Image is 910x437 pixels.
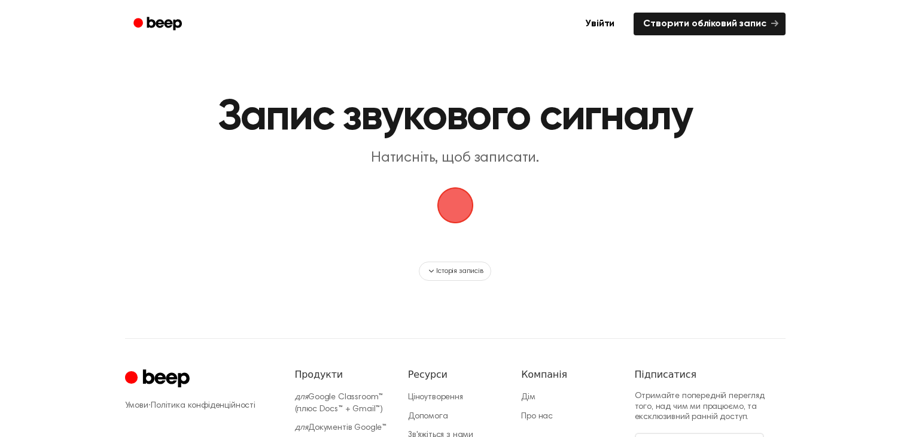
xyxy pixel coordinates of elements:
font: для [295,424,309,432]
font: Компанія [521,369,567,380]
font: Документів Google™ [308,424,386,432]
font: Запис звукового сигналу [218,96,692,139]
font: Увійти [585,19,614,29]
a: Допомога [408,412,448,421]
a: дляДокументів Google™ [295,424,387,432]
a: Про нас [521,412,553,421]
a: Створити обліковий запис [634,13,785,35]
font: Продукти [295,369,343,380]
a: Звуковий сигнал [125,13,193,36]
a: Умови [125,402,148,410]
a: Політика конфіденційності [151,402,255,410]
a: Круп [125,368,193,391]
font: Google Classroom™ (плюс Docs™ + Gmail™) [295,393,384,414]
font: Історія записів [436,268,483,275]
font: Отримайте попередній перегляд того, над чим ми працюємо, та ексклюзивний ранній доступ. [635,392,765,421]
a: Дім [521,393,535,402]
a: Ціноутворення [408,393,463,402]
font: Ресурси [408,369,448,380]
font: Натисніть, щоб записати. [371,151,539,165]
font: для [295,393,309,402]
button: Історія записів [419,262,491,281]
font: Підписатися [635,369,696,380]
font: · [148,400,151,409]
a: Увійти [573,10,626,38]
font: Створити обліковий запис [643,19,766,29]
a: дляGoogle Classroom™ (плюс Docs™ + Gmail™) [295,393,384,414]
img: Логотип звукового сигналу [437,187,473,223]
